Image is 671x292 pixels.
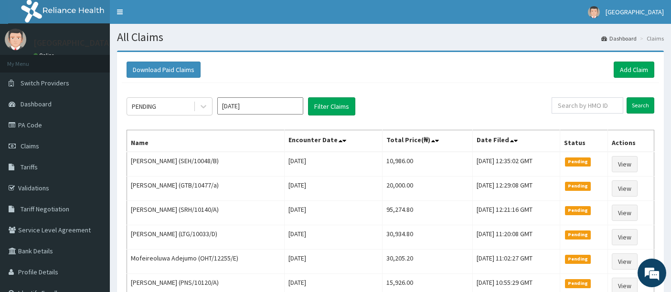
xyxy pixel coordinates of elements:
[473,225,560,250] td: [DATE] 11:20:08 GMT
[132,102,156,111] div: PENDING
[473,130,560,152] th: Date Filed
[473,152,560,177] td: [DATE] 12:35:02 GMT
[612,253,638,270] a: View
[565,182,591,190] span: Pending
[21,142,39,150] span: Claims
[21,79,69,87] span: Switch Providers
[127,152,285,177] td: [PERSON_NAME] (SEH/10048/B)
[382,250,473,274] td: 30,205.20
[382,225,473,250] td: 30,934.80
[127,201,285,225] td: [PERSON_NAME] (SRH/10140/A)
[612,156,638,172] a: View
[588,6,600,18] img: User Image
[21,100,52,108] span: Dashboard
[33,39,112,47] p: [GEOGRAPHIC_DATA]
[382,130,473,152] th: Total Price(₦)
[33,52,56,59] a: Online
[127,130,285,152] th: Name
[638,34,664,42] li: Claims
[217,97,303,115] input: Select Month and Year
[606,8,664,16] span: [GEOGRAPHIC_DATA]
[127,177,285,201] td: [PERSON_NAME] (GTB/10477/a)
[473,177,560,201] td: [DATE] 12:29:08 GMT
[127,225,285,250] td: [PERSON_NAME] (LTG/10033/D)
[21,163,38,171] span: Tariffs
[565,255,591,263] span: Pending
[601,34,637,42] a: Dashboard
[382,201,473,225] td: 95,274.80
[285,177,383,201] td: [DATE]
[127,250,285,274] td: Mofeireoluwa Adejumo (OHT/12255/E)
[552,97,623,114] input: Search by HMO ID
[117,31,664,43] h1: All Claims
[285,250,383,274] td: [DATE]
[627,97,654,114] input: Search
[560,130,607,152] th: Status
[285,130,383,152] th: Encounter Date
[608,130,654,152] th: Actions
[612,180,638,197] a: View
[127,62,201,78] button: Download Paid Claims
[285,201,383,225] td: [DATE]
[382,177,473,201] td: 20,000.00
[308,97,355,115] button: Filter Claims
[612,205,638,221] a: View
[565,157,591,166] span: Pending
[5,29,26,50] img: User Image
[565,230,591,239] span: Pending
[614,62,654,78] a: Add Claim
[473,201,560,225] td: [DATE] 12:21:16 GMT
[382,152,473,177] td: 10,986.00
[285,225,383,250] td: [DATE]
[612,229,638,245] a: View
[473,250,560,274] td: [DATE] 11:02:27 GMT
[565,279,591,288] span: Pending
[21,205,69,213] span: Tariff Negotiation
[285,152,383,177] td: [DATE]
[565,206,591,215] span: Pending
